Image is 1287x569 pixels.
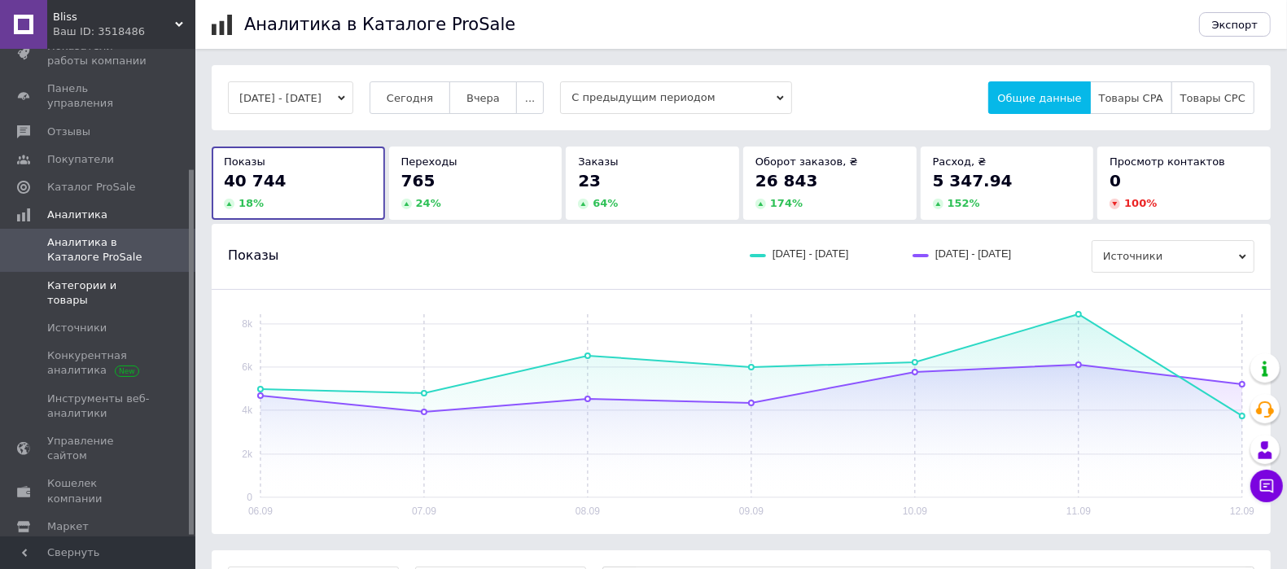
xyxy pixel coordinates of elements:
span: Инструменты веб-аналитики [47,392,151,421]
span: Панель управления [47,81,151,111]
span: Показатели работы компании [47,39,151,68]
button: Вчера [449,81,517,114]
div: Ваш ID: 3518486 [53,24,195,39]
text: 06.09 [248,506,273,517]
span: 152 % [948,197,980,209]
span: 100 % [1124,197,1157,209]
text: 08.09 [576,506,600,517]
span: Кошелек компании [47,476,151,506]
span: Покупатели [47,152,114,167]
span: 24 % [416,197,441,209]
span: ... [525,92,535,104]
span: Источники [47,321,107,335]
text: 6k [242,361,253,373]
span: Оборот заказов, ₴ [755,155,858,168]
button: [DATE] - [DATE] [228,81,353,114]
text: 0 [247,492,252,503]
span: 40 744 [224,171,287,190]
button: Чат с покупателем [1250,470,1283,502]
span: Переходы [401,155,457,168]
text: 11.09 [1066,506,1091,517]
span: 0 [1110,171,1121,190]
span: Общие данные [997,92,1081,104]
span: Расход, ₴ [933,155,987,168]
span: 26 843 [755,171,818,190]
span: Отзывы [47,125,90,139]
text: 07.09 [412,506,436,517]
span: Вчера [466,92,500,104]
text: 2k [242,449,253,460]
button: Общие данные [988,81,1090,114]
span: Управление сайтом [47,434,151,463]
span: Просмотр контактов [1110,155,1225,168]
span: 5 347.94 [933,171,1013,190]
span: Показы [224,155,265,168]
button: Экспорт [1199,12,1271,37]
button: Товары CPA [1090,81,1172,114]
span: 64 % [593,197,618,209]
span: 23 [578,171,601,190]
text: 10.09 [903,506,927,517]
span: Каталог ProSale [47,180,135,195]
span: Аналитика [47,208,107,222]
text: 12.09 [1230,506,1254,517]
span: Bliss [53,10,175,24]
span: Товары CPA [1099,92,1163,104]
span: Источники [1092,240,1254,273]
h1: Аналитика в Каталоге ProSale [244,15,515,34]
span: Экспорт [1212,19,1258,31]
button: ... [516,81,544,114]
span: Категории и товары [47,278,151,308]
text: 4k [242,405,253,416]
button: Сегодня [370,81,450,114]
span: Маркет [47,519,89,534]
span: Заказы [578,155,618,168]
span: Конкурентная аналитика [47,348,151,378]
text: 8k [242,318,253,330]
span: Показы [228,247,278,265]
text: 09.09 [739,506,764,517]
span: Аналитика в Каталоге ProSale [47,235,151,265]
button: Товары CPC [1171,81,1254,114]
span: 765 [401,171,436,190]
span: 174 % [770,197,803,209]
span: С предыдущим периодом [560,81,792,114]
span: Товары CPC [1180,92,1245,104]
span: 18 % [239,197,264,209]
span: Сегодня [387,92,433,104]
